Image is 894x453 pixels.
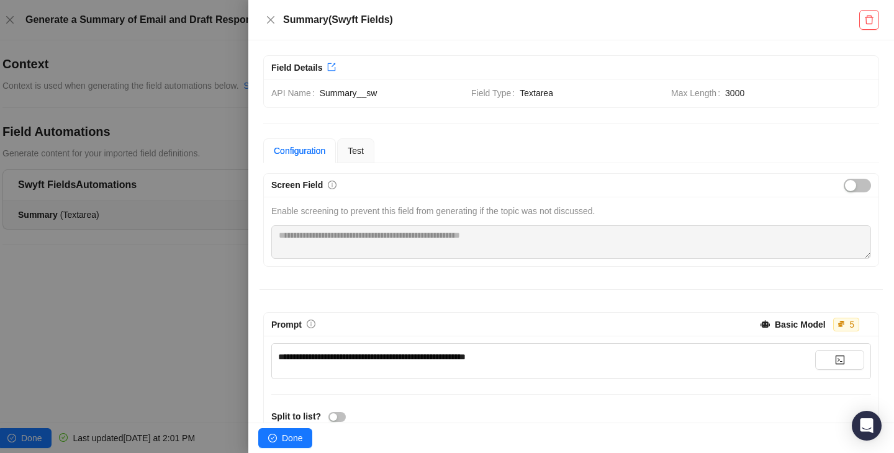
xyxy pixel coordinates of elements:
span: close [266,15,276,25]
h5: Summary ( Swyft Fields ) [283,12,859,27]
strong: Basic Model [775,320,826,330]
div: Field Details [271,61,322,74]
div: Configuration [274,144,325,158]
span: info-circle [328,181,336,189]
div: Open Intercom Messenger [852,411,882,441]
span: Test [348,146,364,156]
span: Enable screening to prevent this field from generating if the topic was not discussed. [271,206,595,216]
span: API Name [271,86,320,100]
span: Field Type [471,86,520,100]
strong: Split to list? [271,411,321,421]
span: Summary__sw [320,86,461,100]
span: delete [864,15,874,25]
span: info-circle [307,320,315,328]
span: export [327,63,336,71]
span: 3000 [725,86,871,100]
span: check-circle [268,434,277,442]
a: info-circle [307,320,315,330]
span: Done [282,431,302,445]
span: Textarea [520,86,661,100]
span: code [835,355,845,365]
div: 5 [847,318,857,331]
span: Prompt [271,320,302,330]
span: Screen Field [271,180,323,190]
button: Done [258,428,312,448]
a: info-circle [328,180,336,190]
span: Max Length [671,86,725,100]
button: Close [263,12,278,27]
